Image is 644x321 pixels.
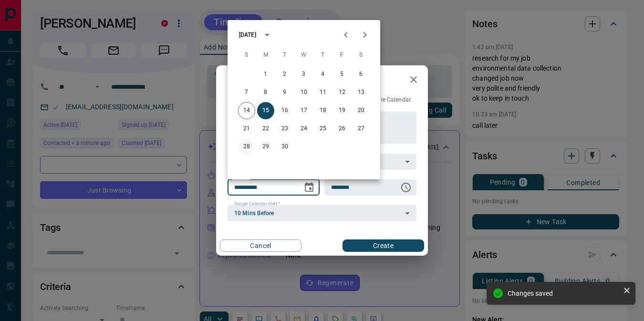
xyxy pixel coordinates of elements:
button: 1 [257,66,274,83]
button: Choose date, selected date is Sep 15, 2025 [300,178,319,197]
button: Choose time, selected time is 6:00 AM [396,178,415,197]
span: Thursday [314,46,332,65]
button: Previous month [336,25,355,44]
button: 17 [295,102,312,119]
button: 16 [276,102,293,119]
label: Google Calendar Alert [234,201,280,207]
button: 3 [295,66,312,83]
button: 30 [276,138,293,155]
button: 8 [257,84,274,101]
span: Saturday [353,46,370,65]
span: Sunday [238,46,255,65]
div: Changes saved [508,290,619,297]
button: Create [343,239,424,252]
h2: New Task [216,65,281,96]
span: Friday [333,46,351,65]
span: Wednesday [295,46,312,65]
button: Next month [355,25,374,44]
span: Monday [257,46,274,65]
button: 4 [314,66,332,83]
button: 12 [333,84,351,101]
button: 27 [353,120,370,137]
button: 5 [333,66,351,83]
button: 19 [333,102,351,119]
button: 10 [295,84,312,101]
button: 28 [238,138,255,155]
button: 15 [257,102,274,119]
button: 9 [276,84,293,101]
button: 26 [333,120,351,137]
button: 22 [257,120,274,137]
label: Time [331,175,343,181]
button: 29 [257,138,274,155]
button: 24 [295,120,312,137]
button: 23 [276,120,293,137]
button: calendar view is open, switch to year view [259,27,275,43]
button: 20 [353,102,370,119]
button: 14 [238,102,255,119]
button: 18 [314,102,332,119]
button: 7 [238,84,255,101]
button: 11 [314,84,332,101]
div: 10 Mins Before [228,205,416,221]
button: 21 [238,120,255,137]
label: Date [234,175,246,181]
button: Cancel [220,239,301,252]
div: [DATE] [239,31,256,39]
span: Tuesday [276,46,293,65]
button: 6 [353,66,370,83]
button: 25 [314,120,332,137]
button: 2 [276,66,293,83]
button: 13 [353,84,370,101]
